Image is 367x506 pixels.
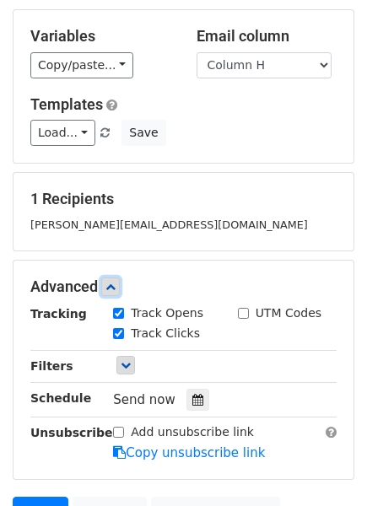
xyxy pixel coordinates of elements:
[30,359,73,373] strong: Filters
[30,190,337,208] h5: 1 Recipients
[197,27,337,46] h5: Email column
[30,307,87,320] strong: Tracking
[30,52,133,78] a: Copy/paste...
[30,426,113,439] strong: Unsubscribe
[131,304,203,322] label: Track Opens
[30,95,103,113] a: Templates
[131,423,254,441] label: Add unsubscribe link
[113,445,265,460] a: Copy unsubscribe link
[113,392,175,407] span: Send now
[30,27,171,46] h5: Variables
[30,391,91,405] strong: Schedule
[256,304,321,322] label: UTM Codes
[30,218,308,231] small: [PERSON_NAME][EMAIL_ADDRESS][DOMAIN_NAME]
[131,325,200,342] label: Track Clicks
[30,277,337,296] h5: Advanced
[283,425,367,506] iframe: Chat Widget
[30,120,95,146] a: Load...
[121,120,165,146] button: Save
